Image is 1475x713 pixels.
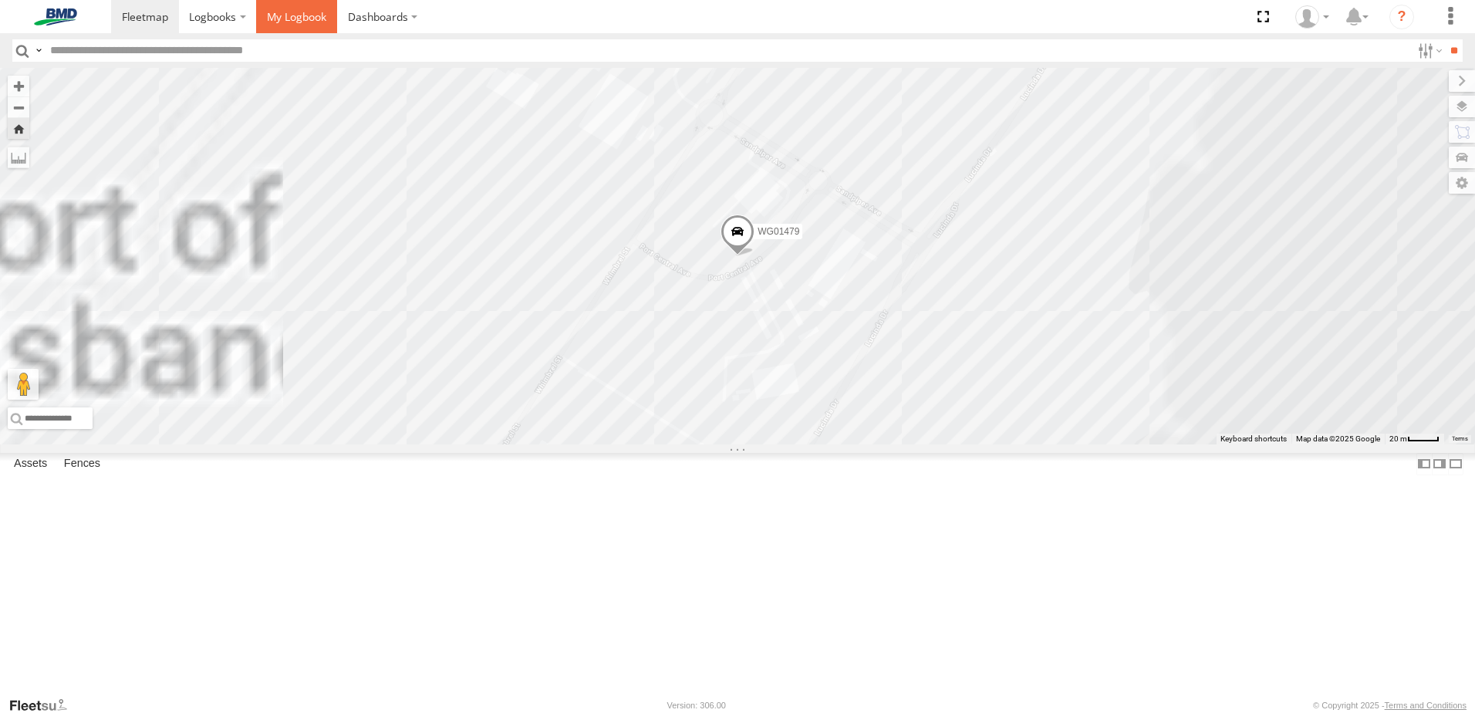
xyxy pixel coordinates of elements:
div: Georgina Crichton [1290,5,1335,29]
label: Fences [56,453,108,475]
a: Terms and Conditions [1385,701,1467,710]
button: Zoom in [8,76,29,96]
button: Drag Pegman onto the map to open Street View [8,369,39,400]
label: Search Filter Options [1412,39,1445,62]
label: Dock Summary Table to the Right [1432,453,1447,475]
i: ? [1389,5,1414,29]
label: Hide Summary Table [1448,453,1463,475]
label: Search Query [32,39,45,62]
a: Terms (opens in new tab) [1452,436,1468,442]
button: Map scale: 20 m per 38 pixels [1385,434,1444,444]
label: Assets [6,453,55,475]
div: © Copyright 2025 - [1313,701,1467,710]
span: WG01479 [758,226,799,237]
button: Keyboard shortcuts [1220,434,1287,444]
button: Zoom out [8,96,29,118]
div: Version: 306.00 [667,701,726,710]
img: bmd-logo.svg [15,8,96,25]
span: Map data ©2025 Google [1296,434,1380,443]
label: Map Settings [1449,172,1475,194]
label: Dock Summary Table to the Left [1416,453,1432,475]
label: Measure [8,147,29,168]
a: Visit our Website [8,698,79,713]
span: 20 m [1389,434,1407,443]
button: Zoom Home [8,118,29,139]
